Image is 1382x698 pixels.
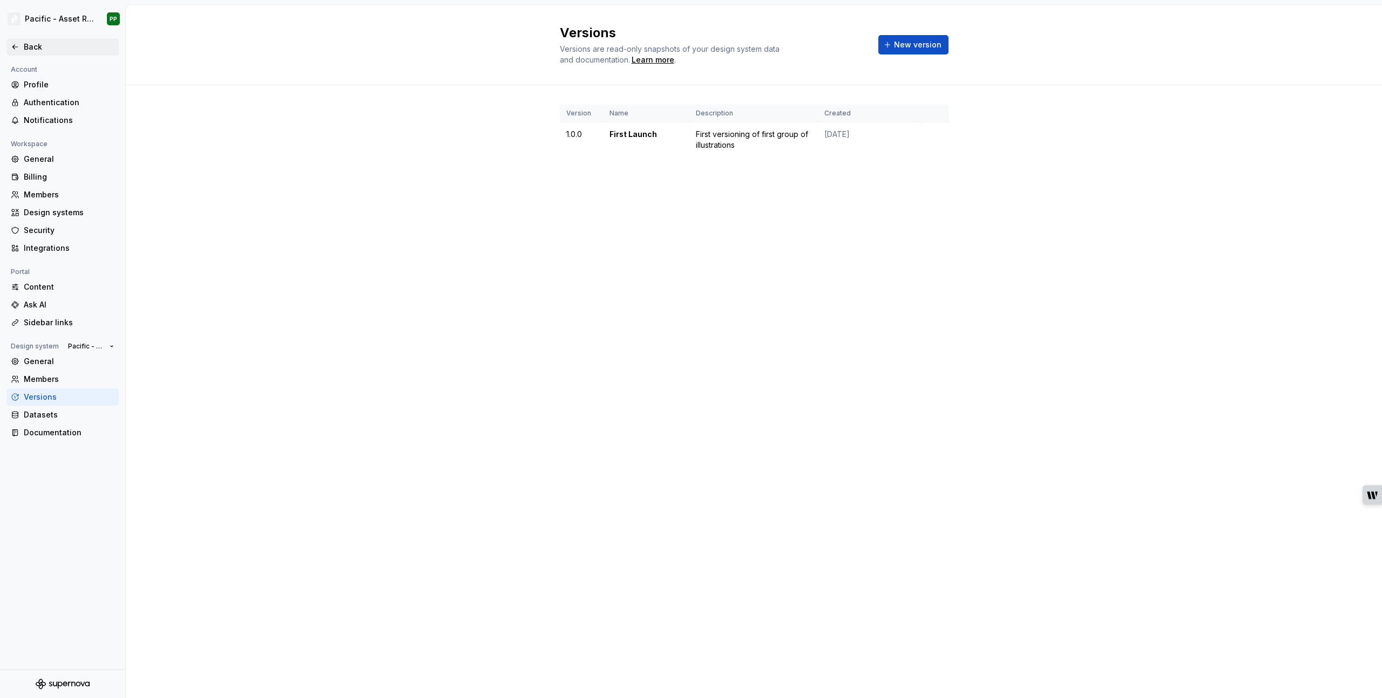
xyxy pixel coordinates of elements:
[24,97,114,108] div: Authentication
[6,186,119,203] a: Members
[6,76,119,93] a: Profile
[6,239,119,257] a: Integrations
[878,35,949,54] button: New version
[6,94,119,111] a: Authentication
[818,105,920,122] th: Created
[24,243,114,254] div: Integrations
[818,122,920,158] td: [DATE]
[6,296,119,313] a: Ask AI
[36,679,90,689] svg: Supernova Logo
[689,105,818,122] th: Description
[24,207,114,218] div: Design systems
[560,44,780,64] span: Versions are read-only snapshots of your design system data and documentation.
[24,374,114,385] div: Members
[8,12,21,25] img: 8d0dbd7b-a897-4c39-8ca0-62fbda938e11.png
[2,7,123,31] button: Pacific - Asset Repository (Illustrations)PP
[6,278,119,296] a: Content
[6,150,119,168] a: General
[6,314,119,331] a: Sidebar links
[24,317,114,328] div: Sidebar links
[6,340,63,353] div: Design system
[6,112,119,129] a: Notifications
[630,56,676,64] span: .
[894,39,941,50] span: New version
[24,427,114,438] div: Documentation
[24,225,114,236] div: Security
[560,24,865,42] h2: Versions
[110,15,117,23] div: PP
[6,424,119,441] a: Documentation
[603,122,689,158] td: First Launch
[6,204,119,221] a: Design systems
[560,105,603,122] th: Version
[6,38,119,56] a: Back
[696,129,811,150] div: First versioning of first group of illustrations
[6,265,34,278] div: Portal
[632,54,674,65] a: Learn more
[24,189,114,200] div: Members
[6,371,119,388] a: Members
[6,353,119,370] a: General
[560,122,603,158] td: 1.0.0
[24,409,114,420] div: Datasets
[24,172,114,182] div: Billing
[6,63,42,76] div: Account
[24,356,114,367] div: General
[24,392,114,402] div: Versions
[24,79,114,90] div: Profile
[6,406,119,423] a: Datasets
[6,222,119,239] a: Security
[68,342,105,351] span: Pacific - Asset Repository (Illustrations)
[25,13,94,24] div: Pacific - Asset Repository (Illustrations)
[24,115,114,126] div: Notifications
[24,282,114,292] div: Content
[6,168,119,186] a: Billing
[6,388,119,406] a: Versions
[24,299,114,310] div: Ask AI
[24,154,114,165] div: General
[6,138,52,150] div: Workspace
[24,42,114,52] div: Back
[603,105,689,122] th: Name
